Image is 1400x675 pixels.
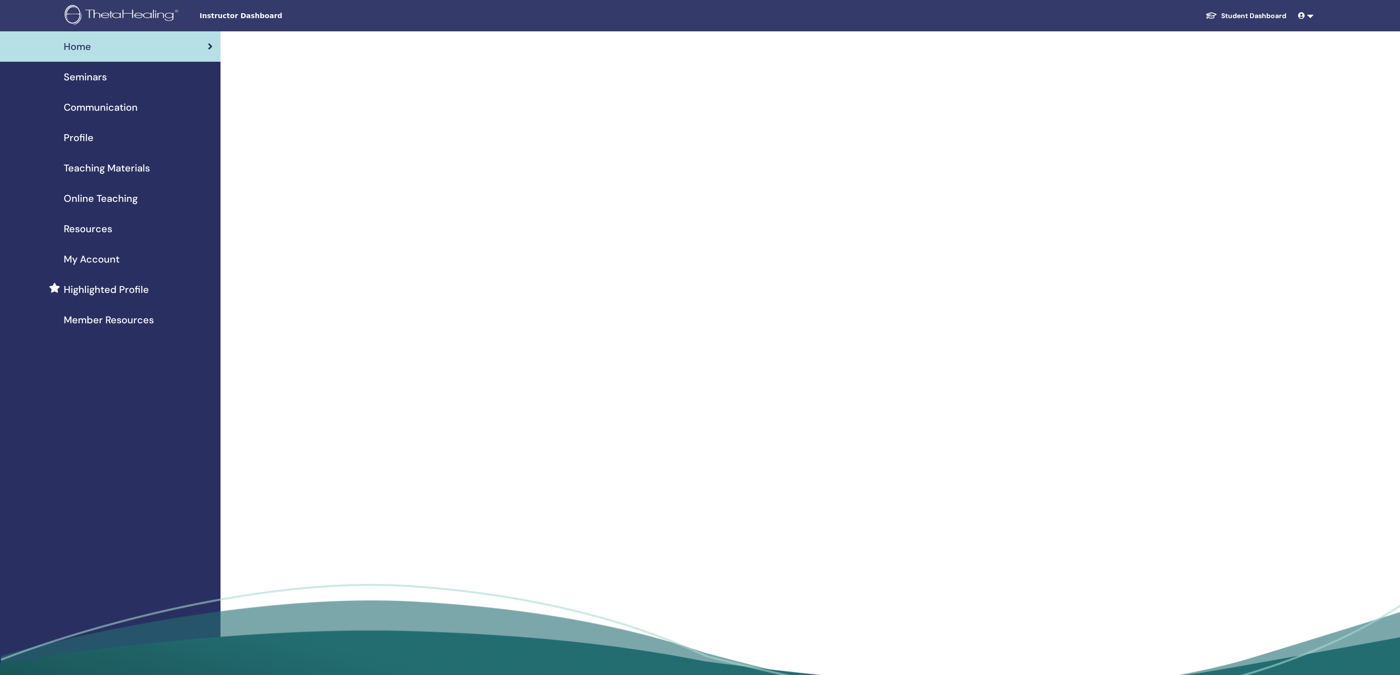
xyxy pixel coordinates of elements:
span: My Account [64,252,120,266]
span: Member Resources [64,313,154,327]
span: Resources [64,221,112,236]
span: Profile [64,130,94,145]
span: Online Teaching [64,191,138,206]
a: Student Dashboard [1198,7,1294,25]
span: Seminars [64,70,107,84]
img: logo.png [65,5,182,27]
span: Highlighted Profile [64,282,149,297]
span: Home [64,39,91,54]
img: graduation-cap-white.svg [1205,11,1217,20]
span: Teaching Materials [64,161,150,175]
span: Instructor Dashboard [199,11,346,21]
span: Communication [64,100,138,115]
